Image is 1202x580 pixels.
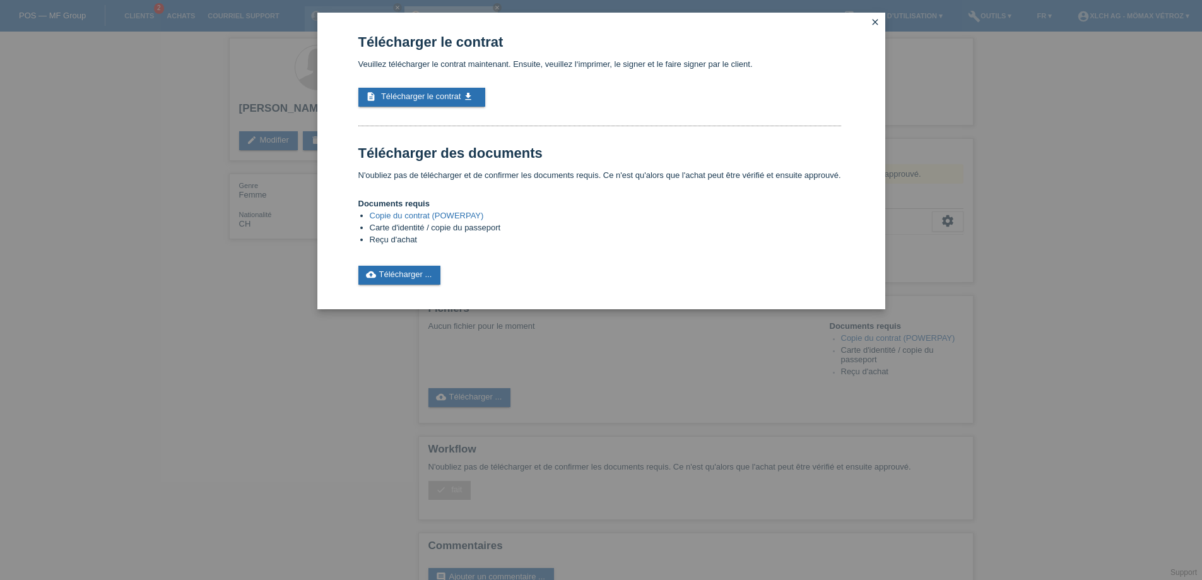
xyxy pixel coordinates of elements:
a: Copie du contrat (POWERPAY) [370,211,484,220]
i: close [870,17,880,27]
h4: Documents requis [358,199,841,208]
a: cloud_uploadTélécharger ... [358,266,441,285]
a: close [867,16,883,30]
h1: Télécharger le contrat [358,34,841,50]
span: Télécharger le contrat [381,92,461,101]
p: N'oubliez pas de télécharger et de confirmer les documents requis. Ce n'est qu'alors que l'achat ... [358,170,841,180]
p: Veuillez télécharger le contrat maintenant. Ensuite, veuillez l‘imprimer, le signer et le faire s... [358,59,841,69]
a: description Télécharger le contrat get_app [358,88,485,107]
li: Reçu d'achat [370,235,841,247]
i: cloud_upload [366,269,376,280]
i: description [366,92,376,102]
i: get_app [463,92,473,102]
li: Carte d'identité / copie du passeport [370,223,841,235]
h1: Télécharger des documents [358,145,841,161]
